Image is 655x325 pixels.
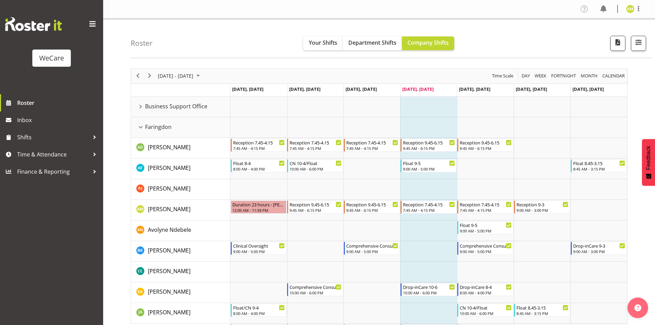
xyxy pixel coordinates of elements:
span: Day [521,72,531,80]
div: Float 9-5 [460,221,512,228]
div: Aleea Devenport"s event - Reception 9.45-6.15 Begin From Friday, September 12, 2025 at 9:45:00 AM... [457,139,513,152]
div: Antonia Mao"s event - Reception 9.45-6.15 Begin From Wednesday, September 10, 2025 at 9:45:00 AM ... [344,201,400,214]
h4: Roster [131,39,153,47]
a: [PERSON_NAME] [148,205,190,213]
div: Ena Advincula"s event - Comprehensive Consult 10-6 Begin From Tuesday, September 9, 2025 at 10:00... [287,283,343,296]
div: September 08 - 14, 2025 [155,69,204,83]
span: [DATE] - [DATE] [157,72,194,80]
a: [PERSON_NAME] [148,246,190,254]
div: Clinical Oversight [233,242,285,249]
div: Alex Ferguson"s event - Float 8.45-3.15 Begin From Sunday, September 14, 2025 at 8:45:00 AM GMT+1... [571,159,627,172]
span: Avolyne Ndebele [148,226,191,234]
button: Download a PDF of the roster according to the set date range. [610,36,625,51]
a: [PERSON_NAME] [148,164,190,172]
button: Timeline Week [534,72,548,80]
span: Month [580,72,598,80]
span: Shifts [17,132,89,142]
div: Alex Ferguson"s event - CN 10-4/Float Begin From Tuesday, September 9, 2025 at 10:00:00 AM GMT+12... [287,159,343,172]
div: Float 8.45-3.15 [573,160,625,166]
a: [PERSON_NAME] [148,184,190,193]
button: Time Scale [491,72,515,80]
div: 9:45 AM - 6:15 PM [346,207,398,213]
button: Next [145,72,154,80]
span: Department Shifts [348,39,396,46]
div: 12:00 AM - 11:59 PM [232,207,285,213]
span: Faringdon [145,123,172,131]
div: Ena Advincula"s event - Drop-inCare 8-4 Begin From Friday, September 12, 2025 at 8:00:00 AM GMT+1... [457,283,513,296]
td: Antonia Mao resource [131,200,230,220]
div: 9:00 AM - 5:00 PM [346,249,398,254]
div: Antonia Mao"s event - Reception 7.45-4.15 Begin From Friday, September 12, 2025 at 7:45:00 AM GMT... [457,201,513,214]
div: Comprehensive Consult 9-5 [346,242,398,249]
span: [DATE], [DATE] [459,86,490,92]
button: Filter Shifts [631,36,646,51]
span: Your Shifts [309,39,337,46]
div: Float 8-4 [233,160,285,166]
div: Alex Ferguson"s event - Float 9-5 Begin From Thursday, September 11, 2025 at 9:00:00 AM GMT+12:00... [401,159,457,172]
div: Antonia Mao"s event - Reception 7.45-4.15 Begin From Thursday, September 11, 2025 at 7:45:00 AM G... [401,201,457,214]
span: Feedback [645,146,652,170]
div: Reception 9.45-6.15 [346,201,398,208]
td: Charlotte Courtney resource [131,262,230,282]
a: [PERSON_NAME] [148,308,190,316]
span: Inbox [17,115,100,125]
div: CN 10-4/Float [460,304,512,311]
div: 8:45 AM - 3:15 PM [573,166,625,172]
span: [DATE], [DATE] [289,86,320,92]
div: Reception 9.45-6.15 [460,139,512,146]
button: Timeline Day [521,72,531,80]
div: Brian Ko"s event - Comprehensive Consult 9-5 Begin From Wednesday, September 10, 2025 at 9:00:00 ... [344,242,400,255]
div: WeCare [39,53,64,63]
span: Time & Attendance [17,149,89,160]
div: Reception 7.45-4.15 [460,201,512,208]
div: Reception 7.45-4.15 [233,139,285,146]
span: Finance & Reporting [17,166,89,177]
div: 10:00 AM - 6:00 PM [290,290,341,295]
div: Float/CN 9-4 [233,304,285,311]
div: Float 8.45-3.15 [516,304,568,311]
span: [DATE], [DATE] [346,86,377,92]
div: 9:00 AM - 5:00 PM [460,228,512,234]
div: Reception 9-3 [516,201,568,208]
td: Jane Arps resource [131,303,230,324]
td: Ena Advincula resource [131,282,230,303]
button: Your Shifts [303,36,343,50]
span: [PERSON_NAME] [148,308,190,316]
span: Time Scale [491,72,514,80]
span: Company Shifts [407,39,449,46]
td: Alex Ferguson resource [131,159,230,179]
div: 10:00 AM - 6:00 PM [403,290,455,295]
span: [DATE], [DATE] [402,86,434,92]
div: Reception 7.45-4.15 [290,139,341,146]
div: Drop-inCare 8-4 [460,283,512,290]
span: [DATE], [DATE] [232,86,263,92]
div: 10:00 AM - 6:00 PM [460,311,512,316]
span: Fortnight [550,72,577,80]
a: [PERSON_NAME] [148,267,190,275]
div: 9:45 AM - 6:15 PM [460,145,512,151]
button: Previous [133,72,143,80]
div: 7:45 AM - 4:15 PM [290,145,341,151]
span: [DATE], [DATE] [572,86,604,92]
div: 7:45 AM - 4:15 PM [233,145,285,151]
button: Company Shifts [402,36,454,50]
div: Aleea Devenport"s event - Reception 7.45-4.15 Begin From Tuesday, September 9, 2025 at 7:45:00 AM... [287,139,343,152]
div: Alex Ferguson"s event - Float 8-4 Begin From Monday, September 8, 2025 at 8:00:00 AM GMT+12:00 En... [231,159,287,172]
div: 7:45 AM - 4:15 PM [346,145,398,151]
div: Brian Ko"s event - Drop-inCare 9-3 Begin From Sunday, September 14, 2025 at 9:00:00 AM GMT+12:00 ... [571,242,627,255]
div: Brian Ko"s event - Clinical Oversight Begin From Monday, September 8, 2025 at 9:00:00 AM GMT+12:0... [231,242,287,255]
div: Jane Arps"s event - Float 8.45-3.15 Begin From Saturday, September 13, 2025 at 8:45:00 AM GMT+12:... [514,304,570,317]
div: 8:45 AM - 3:15 PM [516,311,568,316]
div: Antonia Mao"s event - Duration 23 hours - Antonia Mao Begin From Monday, September 8, 2025 at 12:... [231,201,287,214]
div: 8:00 AM - 4:00 PM [233,166,285,172]
div: 9:45 AM - 6:15 PM [403,145,455,151]
div: Jane Arps"s event - CN 10-4/Float Begin From Friday, September 12, 2025 at 10:00:00 AM GMT+12:00 ... [457,304,513,317]
div: 7:45 AM - 4:15 PM [403,207,455,213]
div: Brian Ko"s event - Comprehensive Consult 9-5 Begin From Friday, September 12, 2025 at 9:00:00 AM ... [457,242,513,255]
span: [PERSON_NAME] [148,185,190,192]
div: 9:00 AM - 5:00 PM [460,249,512,254]
div: Comprehensive Consult 10-6 [290,283,341,290]
div: Duration 23 hours - [PERSON_NAME] [232,201,285,208]
img: help-xxl-2.png [634,304,641,311]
